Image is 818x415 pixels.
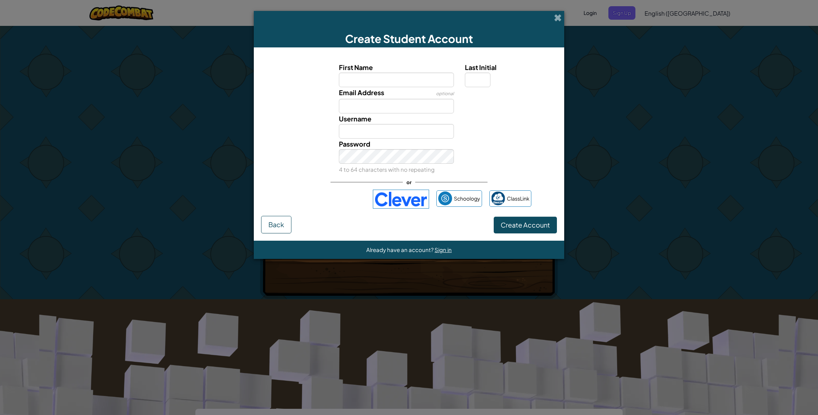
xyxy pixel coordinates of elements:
[339,166,435,173] small: 4 to 64 characters with no repeating
[261,216,291,233] button: Back
[501,221,550,229] span: Create Account
[373,190,429,209] img: clever-logo-blue.png
[366,246,435,253] span: Already have an account?
[507,193,530,204] span: ClassLink
[345,32,473,46] span: Create Student Account
[438,191,452,205] img: schoology.png
[491,191,505,205] img: classlink-logo-small.png
[339,115,371,123] span: Username
[403,177,415,187] span: or
[339,63,373,71] span: First Name
[436,91,454,96] span: optional
[283,191,369,207] iframe: Sign in with Google Button
[339,140,370,148] span: Password
[339,88,384,97] span: Email Address
[494,217,557,233] button: Create Account
[435,246,452,253] a: Sign in
[454,193,480,204] span: Schoology
[465,63,497,71] span: Last Initial
[268,220,284,229] span: Back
